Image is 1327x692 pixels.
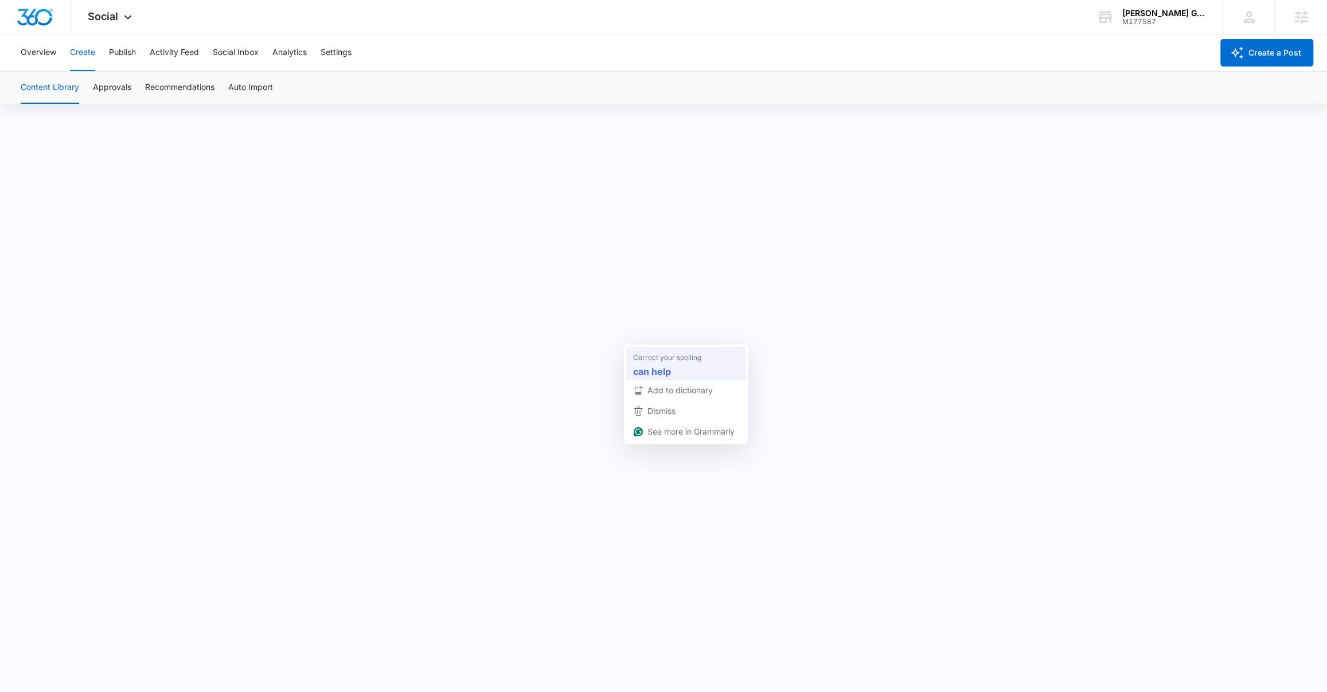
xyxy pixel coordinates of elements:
[21,72,79,104] button: Content Library
[109,34,136,71] button: Publish
[1220,39,1313,67] button: Create a Post
[321,34,352,71] button: Settings
[150,34,199,71] button: Activity Feed
[272,34,307,71] button: Analytics
[213,34,259,71] button: Social Inbox
[21,34,56,71] button: Overview
[1122,18,1206,26] div: account id
[1122,9,1206,18] div: account name
[93,72,131,104] button: Approvals
[70,34,95,71] button: Create
[88,10,118,22] span: Social
[145,72,214,104] button: Recommendations
[228,72,273,104] button: Auto Import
